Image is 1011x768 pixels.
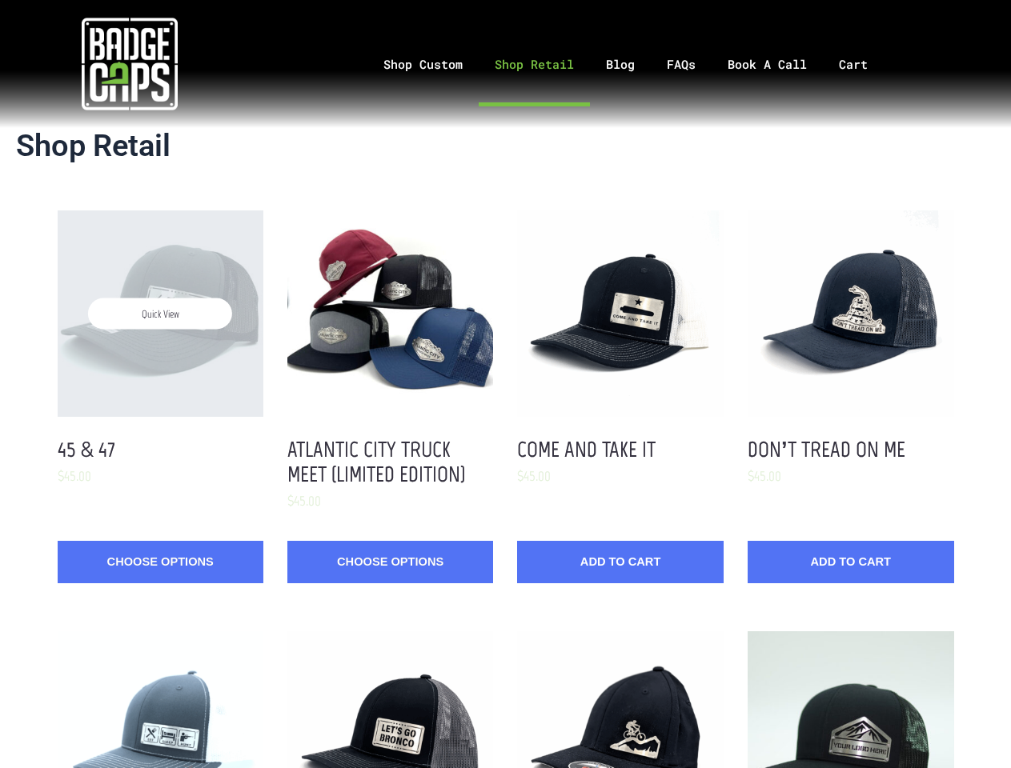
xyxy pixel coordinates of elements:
[823,22,904,106] a: Cart
[259,22,1011,106] nav: Menu
[651,22,712,106] a: FAQs
[16,128,995,165] h1: Shop Retail
[517,467,551,485] span: $45.00
[287,541,493,583] a: Choose Options
[748,436,905,462] a: Don’t Tread on Me
[517,436,656,462] a: Come and Take It
[58,436,115,462] a: 45 & 47
[58,541,263,583] a: Choose Options
[367,22,479,106] a: Shop Custom
[748,541,953,583] button: Add to Cart
[590,22,651,106] a: Blog
[748,467,781,485] span: $45.00
[82,16,178,112] img: badgecaps white logo with green acccent
[58,210,263,416] button: Quick View
[287,436,465,487] a: Atlantic City Truck Meet (Limited Edition)
[287,210,493,416] button: Atlantic City Truck Meet Hat Options
[479,22,590,106] a: Shop Retail
[712,22,823,106] a: Book A Call
[287,492,321,510] span: $45.00
[88,298,232,329] span: Quick View
[58,467,91,485] span: $45.00
[931,691,1011,768] iframe: Chat Widget
[517,541,723,583] button: Add to Cart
